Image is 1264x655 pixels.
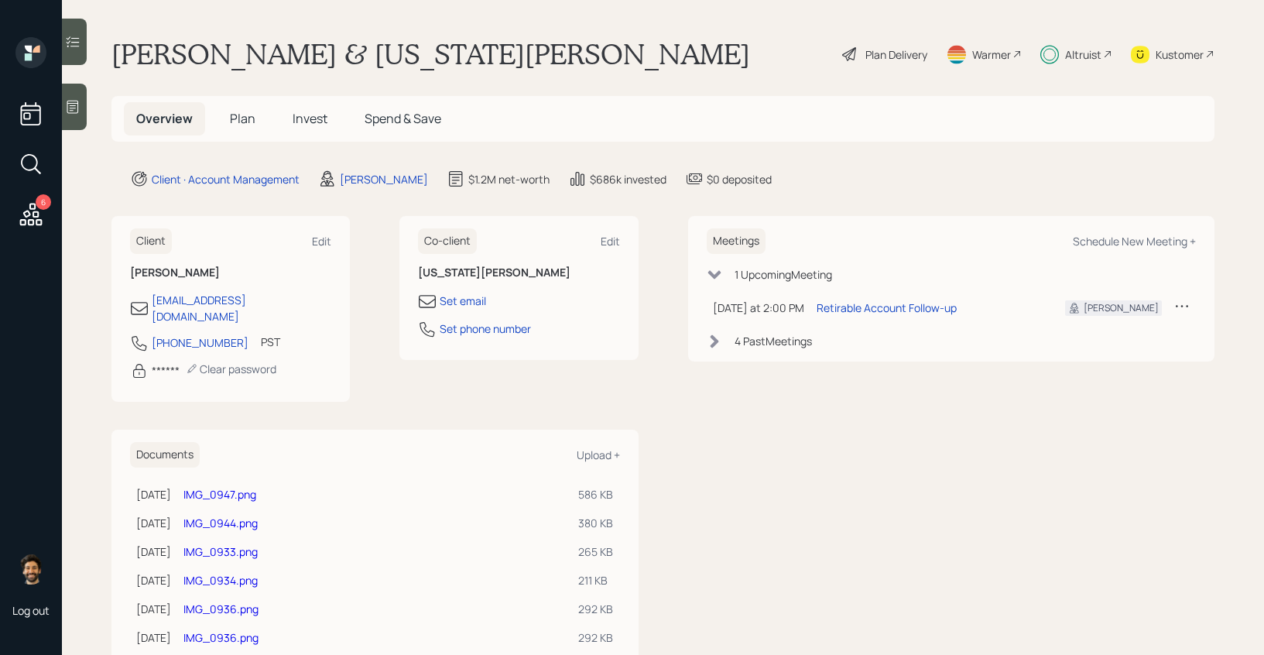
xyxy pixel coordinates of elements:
[152,171,300,187] div: Client · Account Management
[293,110,327,127] span: Invest
[713,300,804,316] div: [DATE] at 2:00 PM
[578,572,614,588] div: 211 KB
[1156,46,1204,63] div: Kustomer
[735,266,832,283] div: 1 Upcoming Meeting
[418,266,619,279] h6: [US_STATE][PERSON_NAME]
[418,228,477,254] h6: Co-client
[865,46,927,63] div: Plan Delivery
[183,544,258,559] a: IMG_0933.png
[136,572,171,588] div: [DATE]
[12,603,50,618] div: Log out
[261,334,280,350] div: PST
[183,573,258,588] a: IMG_0934.png
[15,554,46,585] img: eric-schwartz-headshot.png
[972,46,1011,63] div: Warmer
[578,629,614,646] div: 292 KB
[230,110,255,127] span: Plan
[590,171,666,187] div: $686k invested
[578,486,614,502] div: 586 KB
[130,266,331,279] h6: [PERSON_NAME]
[1084,301,1159,315] div: [PERSON_NAME]
[183,487,256,502] a: IMG_0947.png
[365,110,441,127] span: Spend & Save
[578,601,614,617] div: 292 KB
[136,601,171,617] div: [DATE]
[577,448,620,462] div: Upload +
[340,171,428,187] div: [PERSON_NAME]
[601,234,620,249] div: Edit
[136,629,171,646] div: [DATE]
[152,334,248,351] div: [PHONE_NUMBER]
[111,37,750,71] h1: [PERSON_NAME] & [US_STATE][PERSON_NAME]
[183,602,259,616] a: IMG_0936.png
[735,333,812,349] div: 4 Past Meeting s
[136,544,171,560] div: [DATE]
[440,293,486,309] div: Set email
[578,544,614,560] div: 265 KB
[130,442,200,468] h6: Documents
[152,292,331,324] div: [EMAIL_ADDRESS][DOMAIN_NAME]
[183,630,259,645] a: IMG_0936.png
[130,228,172,254] h6: Client
[1065,46,1101,63] div: Altruist
[578,515,614,531] div: 380 KB
[707,171,772,187] div: $0 deposited
[36,194,51,210] div: 6
[707,228,766,254] h6: Meetings
[136,486,171,502] div: [DATE]
[468,171,550,187] div: $1.2M net-worth
[817,300,957,316] div: Retirable Account Follow-up
[183,516,258,530] a: IMG_0944.png
[186,362,276,376] div: Clear password
[440,321,531,337] div: Set phone number
[1073,234,1196,249] div: Schedule New Meeting +
[312,234,331,249] div: Edit
[136,515,171,531] div: [DATE]
[136,110,193,127] span: Overview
